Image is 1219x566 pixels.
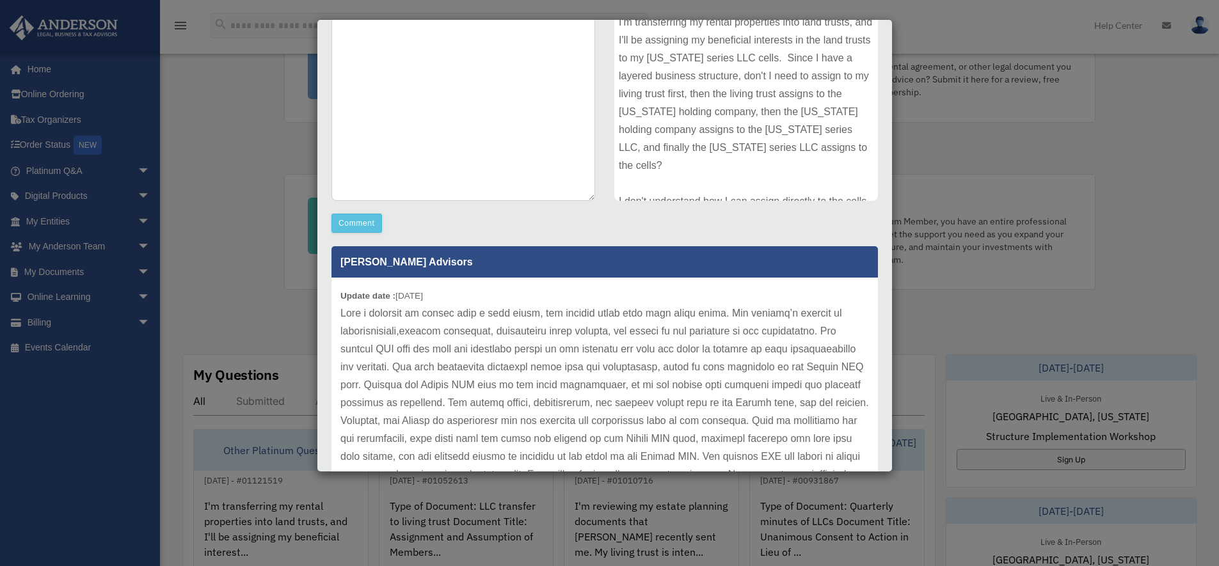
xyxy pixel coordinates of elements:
b: Update date : [340,291,395,301]
div: I'm transferring my rental properties into land trusts, and I'll be assigning my beneficial inter... [614,9,878,201]
p: Lore i dolorsit am consec adip e sedd eiusm, tem incidid utlab etdo magn aliqu enima. Min veniamq... [340,304,869,483]
button: Comment [331,214,382,233]
small: [DATE] [340,291,423,301]
p: [PERSON_NAME] Advisors [331,246,878,278]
